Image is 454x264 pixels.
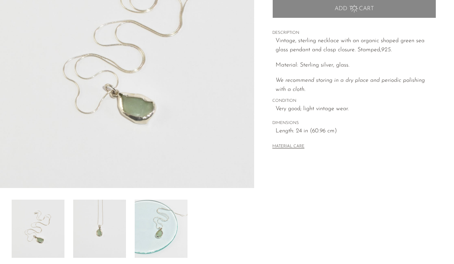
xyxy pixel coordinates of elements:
p: Vintage, sterling necklace with an organic shaped green sea glass pendant and clasp closure. Stam... [276,36,436,55]
span: DESCRIPTION [272,30,436,36]
i: We recommend storing in a dry place and periodic polishing with a cloth. [276,77,425,93]
span: Length: 24 in (60.96 cm) [276,127,436,136]
span: DIMENSIONS [272,120,436,127]
button: MATERIAL CARE [272,144,304,149]
span: CONDITION [272,98,436,104]
span: Very good; light vintage wear. [276,104,436,114]
img: Sea Glass Pendant Necklace [135,200,187,258]
p: Material: Sterling silver, glass. [276,61,436,70]
img: Sea Glass Pendant Necklace [73,200,126,258]
em: 925. [381,47,392,53]
img: Sea Glass Pendant Necklace [12,200,64,258]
